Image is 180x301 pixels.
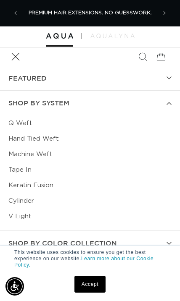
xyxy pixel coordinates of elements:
span: FEATURED [8,72,47,84]
a: Accept [74,276,106,293]
a: Tape In [8,162,172,178]
a: Cylinder [8,193,172,209]
a: Machine Weft [8,147,172,162]
a: Hand Tied Weft [8,131,172,147]
img: Aqua Hair Extensions [46,33,73,39]
span: PREMIUM HAIR EXTENSIONS. NO GUESSWORK. [29,10,152,15]
div: Accessibility Menu [5,277,24,296]
p: This website uses cookies to ensure you get the best experience on our website. [14,249,166,268]
a: Keratin Fusion [8,178,172,193]
a: V Light [8,209,172,224]
summary: Menu [6,47,25,66]
a: Learn more about our Cookie Policy. [14,256,154,268]
span: SHOP BY SYSTEM [8,97,69,109]
img: aqualyna.com [90,34,135,38]
span: Shop by Color Collection [8,237,117,249]
a: Q Weft [8,115,172,131]
button: Previous announcement [6,4,25,22]
button: Next announcement [155,4,174,22]
summary: Search [133,47,152,66]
